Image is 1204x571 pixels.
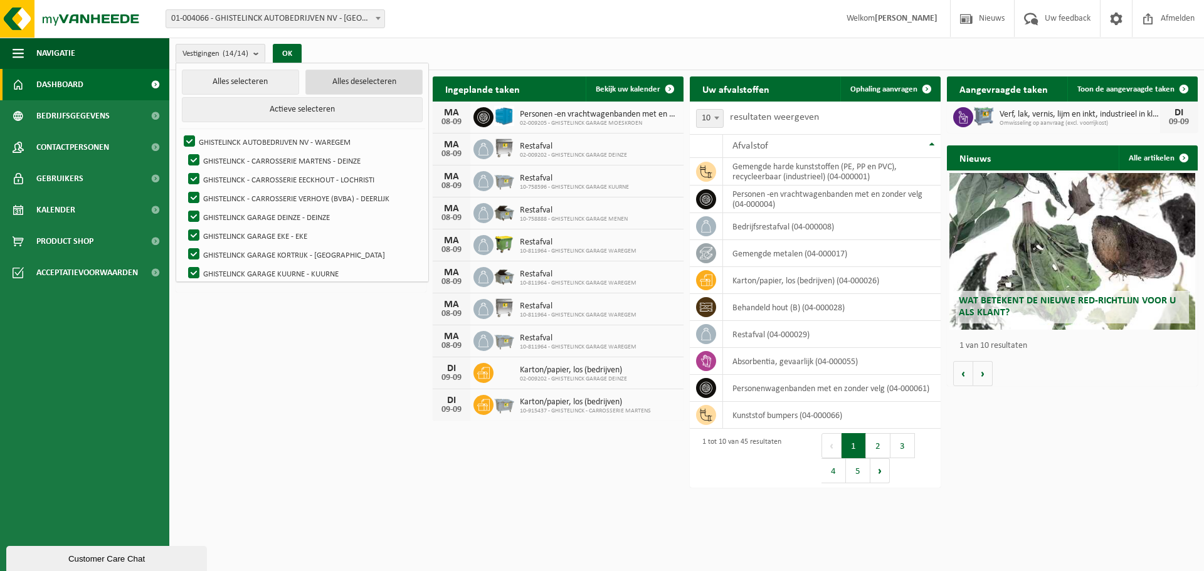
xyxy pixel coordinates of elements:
[520,375,627,383] span: 02-009202 - GHISTELINCK GARAGE DEINZE
[36,257,138,288] span: Acceptatievoorwaarden
[439,172,464,182] div: MA
[520,312,636,319] span: 10-811964 - GHISTELINCK GARAGE WAREGEM
[439,268,464,278] div: MA
[520,174,629,184] span: Restafval
[520,206,628,216] span: Restafval
[520,343,636,351] span: 10-811964 - GHISTELINCK GARAGE WAREGEM
[947,76,1060,101] h2: Aangevraagde taken
[186,151,422,170] label: GHISTELINCK - CARROSSERIE MARTENS - DEINZE
[696,109,724,128] span: 10
[186,245,422,264] label: GHISTELINCK GARAGE KORTRIJK - [GEOGRAPHIC_DATA]
[439,108,464,118] div: MA
[959,296,1176,318] span: Wat betekent de nieuwe RED-richtlijn voor u als klant?
[846,458,870,483] button: 5
[520,120,677,127] span: 02-009205 - GHISTELINCK GARAGE MOESKROEN
[850,85,917,93] span: Ophaling aanvragen
[586,76,682,102] a: Bekijk uw kalender
[439,364,464,374] div: DI
[1067,76,1196,102] a: Toon de aangevraagde taken
[6,543,209,571] iframe: chat widget
[439,214,464,223] div: 08-09
[821,458,846,483] button: 4
[723,267,941,294] td: karton/papier, los (bedrijven) (04-000026)
[36,69,83,100] span: Dashboard
[305,70,423,95] button: Alles deselecteren
[596,85,660,93] span: Bekijk uw kalender
[723,294,941,321] td: behandeld hout (B) (04-000028)
[520,152,627,159] span: 02-009202 - GHISTELINCK GARAGE DEINZE
[36,226,93,257] span: Product Shop
[176,44,265,63] button: Vestigingen(14/14)
[842,433,866,458] button: 1
[182,70,299,95] button: Alles selecteren
[520,184,629,191] span: 10-758596 - GHISTELINCK GARAGE KUURNE
[439,406,464,414] div: 09-09
[723,158,941,186] td: gemengde harde kunststoffen (PE, PP en PVC), recycleerbaar (industrieel) (04-000001)
[439,246,464,254] div: 08-09
[866,433,890,458] button: 2
[947,145,1003,170] h2: Nieuws
[520,365,627,375] span: Karton/papier, los (bedrijven)
[439,396,464,406] div: DI
[973,361,993,386] button: Volgende
[973,105,995,127] img: PB-AP-0800-MET-02-01
[520,397,651,407] span: Karton/papier, los (bedrijven)
[439,236,464,246] div: MA
[959,342,1191,350] p: 1 van 10 resultaten
[181,132,422,151] label: GHISTELINCK AUTOBEDRIJVEN NV - WAREGEM
[36,38,75,69] span: Navigatie
[494,265,515,286] img: WB-5000-GAL-GY-01
[439,140,464,150] div: MA
[730,112,819,122] label: resultaten weergeven
[186,170,422,189] label: GHISTELINCK - CARROSSERIE EECKHOUT - LOCHRISTI
[1166,118,1191,127] div: 09-09
[439,342,464,350] div: 08-09
[520,270,636,280] span: Restafval
[520,110,677,120] span: Personen -en vrachtwagenbanden met en zonder velg
[494,105,515,127] img: PB-TC-14000-C2
[520,142,627,152] span: Restafval
[1000,120,1160,127] span: Omwisseling op aanvraag (excl. voorrijkost)
[821,433,842,458] button: Previous
[433,76,532,101] h2: Ingeplande taken
[696,432,781,485] div: 1 tot 10 van 45 resultaten
[182,45,248,63] span: Vestigingen
[186,207,422,226] label: GHISTELINCK GARAGE DEINZE - DEINZE
[520,333,636,343] span: Restafval
[439,150,464,159] div: 08-09
[186,264,422,283] label: GHISTELINCK GARAGE KUURNE - KUURNE
[723,213,941,240] td: bedrijfsrestafval (04-000008)
[36,163,83,194] span: Gebruikers
[723,186,941,213] td: personen -en vrachtwagenbanden met en zonder velg (04-000004)
[186,226,422,245] label: GHISTELINCK GARAGE EKE - EKE
[166,10,384,28] span: 01-004066 - GHISTELINCK AUTOBEDRIJVEN NV - WAREGEM
[439,182,464,191] div: 08-09
[732,141,768,151] span: Afvalstof
[494,393,515,414] img: WB-2500-GAL-GY-01
[520,238,636,248] span: Restafval
[223,50,248,58] count: (14/14)
[36,100,110,132] span: Bedrijfsgegevens
[520,216,628,223] span: 10-758888 - GHISTELINCK GARAGE MENEN
[870,458,890,483] button: Next
[949,173,1195,330] a: Wat betekent de nieuwe RED-richtlijn voor u als klant?
[520,248,636,255] span: 10-811964 - GHISTELINCK GARAGE WAREGEM
[494,297,515,318] img: WB-1100-GAL-GY-02
[520,301,636,312] span: Restafval
[1119,145,1196,170] a: Alle artikelen
[697,110,723,127] span: 10
[439,118,464,127] div: 08-09
[494,233,515,254] img: WB-1100-HPE-GN-50
[182,97,423,122] button: Actieve selecteren
[953,361,973,386] button: Vorige
[875,14,937,23] strong: [PERSON_NAME]
[494,329,515,350] img: WB-2500-GAL-GY-01
[166,9,385,28] span: 01-004066 - GHISTELINCK AUTOBEDRIJVEN NV - WAREGEM
[36,132,109,163] span: Contactpersonen
[1077,85,1175,93] span: Toon de aangevraagde taken
[439,332,464,342] div: MA
[890,433,915,458] button: 3
[494,169,515,191] img: WB-2500-GAL-GY-01
[1166,108,1191,118] div: DI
